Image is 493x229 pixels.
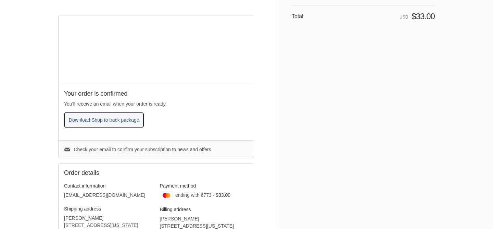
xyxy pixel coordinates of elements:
h2: Order details [64,169,156,177]
span: - $33.00 [213,192,230,198]
bdo: [EMAIL_ADDRESS][DOMAIN_NAME] [64,192,145,198]
span: $33.00 [412,12,435,21]
span: USD [400,15,408,20]
h3: Contact information [64,183,153,189]
h3: Payment method [160,183,249,189]
span: Total [292,13,303,19]
span: Download Shop to track package [69,117,139,123]
span: ending with 6773 [175,192,212,198]
iframe: Google map displaying pin point of shipping address: Boston, Massachusetts [59,15,254,84]
h3: Billing address [160,206,249,213]
h2: Your order is confirmed [64,90,248,98]
h3: Shipping address [64,206,153,212]
p: You’ll receive an email when your order is ready. [64,100,248,108]
span: Check your email to confirm your subscription to news and offers [74,147,211,152]
button: Download Shop to track package [64,112,144,128]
